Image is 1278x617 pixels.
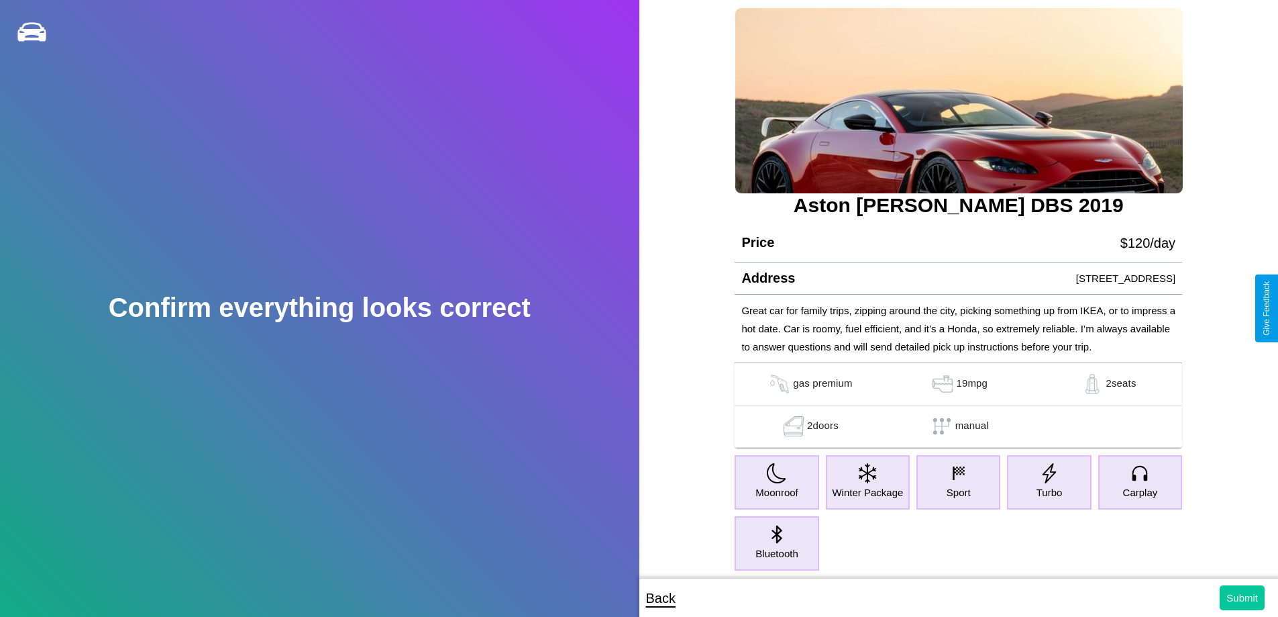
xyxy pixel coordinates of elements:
[1123,483,1158,502] p: Carplay
[741,271,795,286] h4: Address
[755,544,798,563] p: Bluetooth
[793,374,852,394] p: gas premium
[741,235,774,250] h4: Price
[1106,374,1136,394] p: 2 seats
[1220,585,1265,610] button: Submit
[1036,483,1063,502] p: Turbo
[780,416,807,436] img: gas
[807,416,839,436] p: 2 doors
[832,483,903,502] p: Winter Package
[1120,231,1175,255] p: $ 120 /day
[646,586,676,610] p: Back
[109,293,531,323] h2: Confirm everything looks correct
[1076,269,1175,287] p: [STREET_ADDRESS]
[1079,374,1106,394] img: gas
[766,374,793,394] img: gas
[741,301,1175,356] p: Great car for family trips, zipping around the city, picking something up from IKEA, or to impres...
[1262,281,1271,336] div: Give Feedback
[735,194,1182,217] h3: Aston [PERSON_NAME] DBS 2019
[755,483,798,502] p: Moonroof
[929,374,956,394] img: gas
[735,363,1182,448] table: simple table
[956,374,988,394] p: 19 mpg
[947,483,971,502] p: Sport
[955,416,989,436] p: manual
